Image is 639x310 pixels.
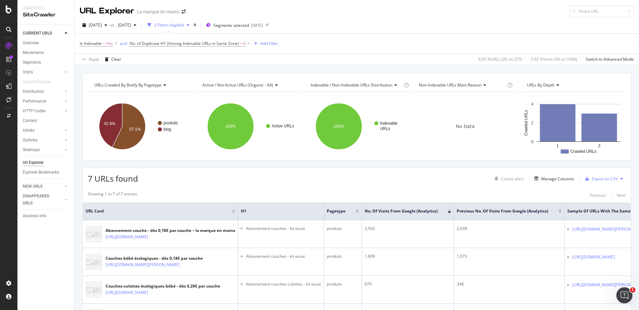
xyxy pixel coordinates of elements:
div: Distribution [23,88,44,95]
a: Movements [23,49,69,56]
a: DISAPPEARED URLS [23,193,63,207]
text: URLs [380,126,390,131]
div: Content [23,117,37,124]
img: main image [85,253,102,270]
div: Previous [590,192,606,198]
span: 2025 Aug. 31st [89,22,102,28]
div: Clear [111,56,121,62]
span: Segments selected [213,22,249,28]
div: Analytics [23,5,69,11]
span: Non-Indexable URLs Main Reason [419,82,482,88]
button: [DATE] [80,20,110,30]
div: Movements [23,49,44,56]
div: produits [327,253,359,259]
div: Create alert [501,176,523,182]
a: [URL][DOMAIN_NAME] [106,289,148,296]
div: 2,542 [365,226,451,232]
img: main image [85,281,102,298]
span: = [103,41,105,46]
text: 2 [531,121,533,125]
div: Next [617,192,626,198]
text: 4 [531,102,533,107]
a: Overview [23,40,69,47]
span: No. of Duplicate H1 (Among Indexable URLs in Same Zone) [130,41,239,46]
div: and [120,41,127,46]
div: 5.02 % Visits ( 5K on 100K ) [531,56,577,62]
a: Inlinks [23,127,63,134]
div: HTTP Codes [23,108,46,115]
button: Export as CSV [582,173,618,184]
div: DISAPPEARED URLS [23,193,57,207]
text: Indexable [380,121,397,126]
span: pagetype [327,208,345,214]
div: Switch to Advanced Mode [586,56,634,62]
span: No. of Visits from Google (Analytics) [365,208,438,214]
text: 42.9% [104,121,115,126]
button: 2 Filters Applied [145,20,192,30]
button: Switch to Advanced Mode [583,54,634,65]
div: [DATE] [251,22,263,28]
div: La marque en moins [137,8,179,15]
div: Segments [23,59,41,66]
a: Outlinks [23,137,63,144]
li: Abonnement couches-culottes - kit essai [246,281,321,287]
text: 1 [556,143,559,148]
div: Search Engines [23,78,51,85]
div: Sitemaps [23,146,40,153]
div: Abonnement couche - dès 0,18€ par couche – la marque en moins [106,228,235,234]
span: 0 [243,39,246,48]
a: Segments [23,59,69,66]
a: HTTP Codes [23,108,63,115]
h4: Active / Not Active URLs [201,80,295,90]
text: blog [164,127,171,132]
button: and [120,40,127,47]
span: 7 URLs found [88,173,138,184]
h4: Indexable / Non-Indexable URLs Distribution [309,80,402,90]
div: Couches-culottes écologiques bébé - dès 0,20€ par couche [106,283,220,289]
button: [DATE] [115,20,139,30]
text: 100% [226,124,236,129]
div: A chart. [88,97,193,156]
h4: Non-Indexable URLs Main Reason [418,80,506,90]
text: 0 [531,139,533,144]
div: SiteCrawler [23,11,69,19]
div: Explorer Bookmarks [23,169,59,176]
button: Clear [102,54,121,65]
button: Create alert [492,173,523,184]
div: CURRENT URLS [23,30,52,37]
span: URLs by Depth [527,82,555,88]
text: 57.1% [129,127,141,132]
span: H1 [241,208,311,214]
button: Manage Columns [532,175,574,183]
div: times [192,22,198,28]
div: 679 [365,281,451,287]
button: Segments selected[DATE] [203,20,263,30]
button: Add Filter [251,40,278,48]
a: [URL][DOMAIN_NAME] [572,254,615,260]
div: Outlinks [23,137,38,144]
iframe: Intercom live chat [616,287,632,303]
div: Inlinks [23,127,35,134]
img: main image [85,226,102,242]
div: URL Explorer [80,5,134,17]
span: No Data [456,123,474,130]
a: Distribution [23,88,63,95]
div: produits [327,281,359,287]
text: 100% [334,124,344,129]
span: Is Indexable [80,41,102,46]
button: Previous [590,191,606,199]
a: CURRENT URLS [23,30,63,37]
div: Analysis Info [23,212,46,220]
div: Apply [89,56,99,62]
svg: A chart. [521,97,626,156]
text: 2 [598,143,600,148]
div: arrow-right-arrow-left [182,9,186,14]
div: Add Filter [260,41,278,46]
text: Active URLs [272,124,294,128]
a: Search Engines [23,78,57,85]
div: A chart. [196,97,301,156]
div: 2 Filters Applied [154,22,184,28]
div: Overview [23,40,39,47]
button: Next [617,191,626,199]
span: Indexable / Non-Indexable URLs distribution [311,82,392,88]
